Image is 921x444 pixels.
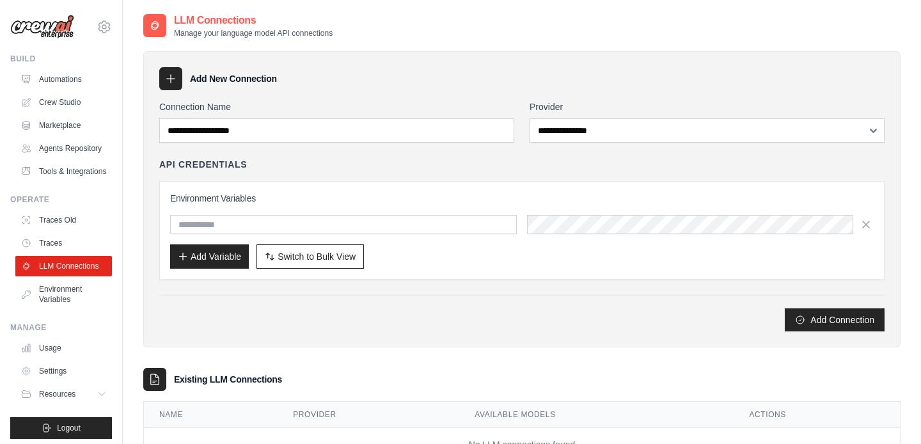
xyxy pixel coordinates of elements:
[10,322,112,333] div: Manage
[15,279,112,310] a: Environment Variables
[15,161,112,182] a: Tools & Integrations
[15,338,112,358] a: Usage
[144,402,278,428] th: Name
[190,72,277,85] h3: Add New Connection
[15,115,112,136] a: Marketplace
[159,100,514,113] label: Connection Name
[15,69,112,90] a: Automations
[530,100,885,113] label: Provider
[170,192,874,205] h3: Environment Variables
[10,54,112,64] div: Build
[10,15,74,39] img: Logo
[15,256,112,276] a: LLM Connections
[57,423,81,433] span: Logout
[39,389,75,399] span: Resources
[159,158,247,171] h4: API Credentials
[785,308,885,331] button: Add Connection
[170,244,249,269] button: Add Variable
[10,194,112,205] div: Operate
[15,384,112,404] button: Resources
[278,250,356,263] span: Switch to Bulk View
[15,92,112,113] a: Crew Studio
[15,233,112,253] a: Traces
[256,244,364,269] button: Switch to Bulk View
[10,417,112,439] button: Logout
[174,373,282,386] h3: Existing LLM Connections
[15,138,112,159] a: Agents Repository
[174,13,333,28] h2: LLM Connections
[174,28,333,38] p: Manage your language model API connections
[734,402,900,428] th: Actions
[15,210,112,230] a: Traces Old
[15,361,112,381] a: Settings
[459,402,734,428] th: Available Models
[278,402,459,428] th: Provider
